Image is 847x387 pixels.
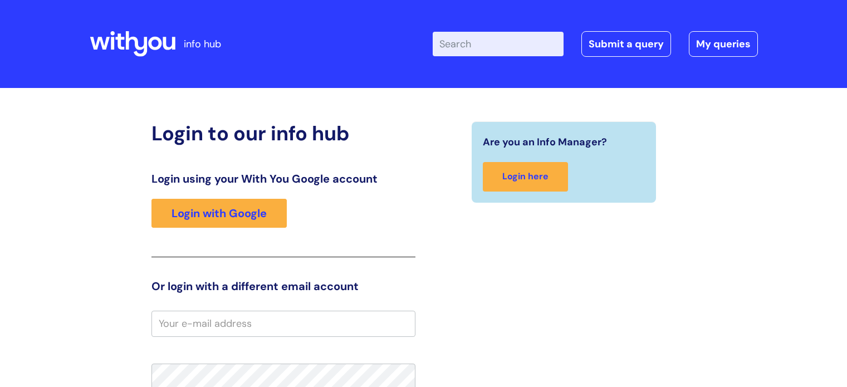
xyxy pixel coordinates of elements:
[151,172,415,185] h3: Login using your With You Google account
[151,121,415,145] h2: Login to our info hub
[433,32,564,56] input: Search
[151,311,415,336] input: Your e-mail address
[151,199,287,228] a: Login with Google
[151,280,415,293] h3: Or login with a different email account
[581,31,671,57] a: Submit a query
[483,162,568,192] a: Login here
[483,133,607,151] span: Are you an Info Manager?
[184,35,221,53] p: info hub
[689,31,758,57] a: My queries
